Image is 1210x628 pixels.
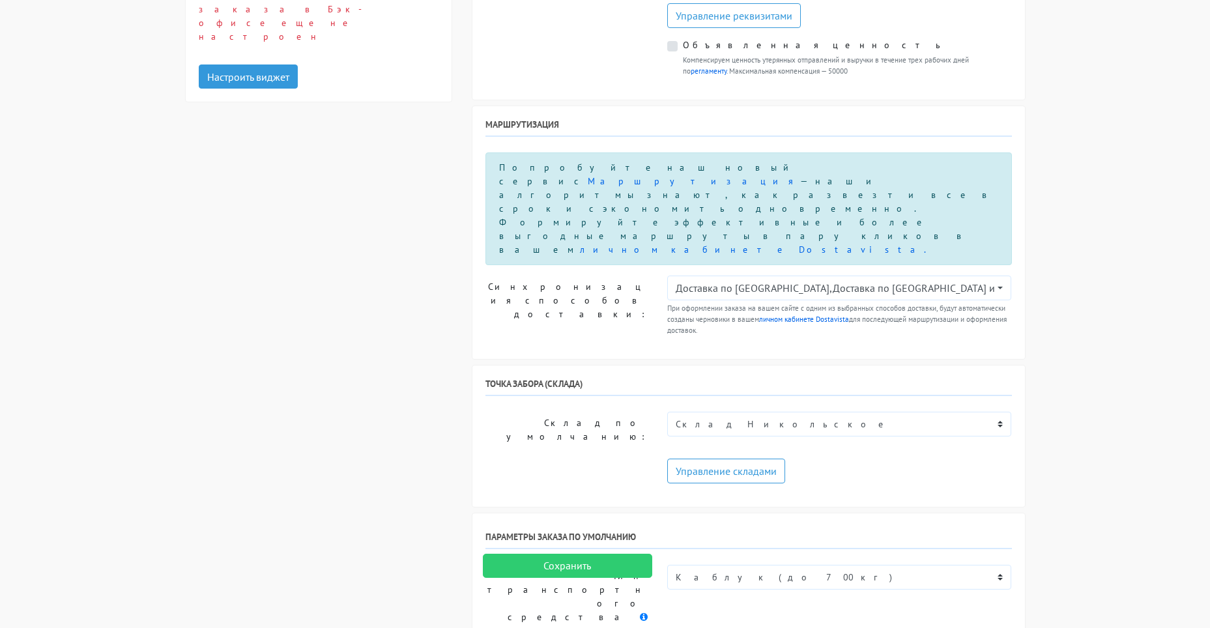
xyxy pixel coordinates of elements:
a: личном кабинете Dostavista [759,315,849,324]
h6: ПАРАМЕТРЫ ЗАКАЗА ПО УМОЛЧАНИЮ [485,532,1012,549]
a: личном кабинете Dostavista. [580,244,936,255]
small: Компенсируем ценность утерянных отправлений и выручки в течение трех рабочих дней по . Максимальн... [683,55,1012,77]
label: Объявленная ценность [683,38,947,52]
h6: Маршрутизация [485,119,1012,137]
a: регламенту [691,66,727,76]
small: При оформлении заказа на вашем сайте с одним из выбранных способов доставки, будут автоматически ... [667,303,1012,335]
button: Доставка по Санкт-Петербургу, Доставка по Москве и Московской области [667,276,1012,300]
div: Попробуйте наш новый сервис — наши алгоритмы знают, как развезти все в срок и сэкономить одноврем... [485,152,1012,265]
input: Сохранить [483,554,652,578]
button: Настроить виджет [199,64,298,89]
a: Управление складами [667,459,785,483]
a: Маршрутизация [588,175,800,187]
label: Синхронизация способов доставки: [476,276,657,335]
div: Доставка по [GEOGRAPHIC_DATA] , Доставка по [GEOGRAPHIC_DATA] и [GEOGRAPHIC_DATA] [676,280,996,296]
a: Управление реквизитами [667,3,801,28]
label: Склад по умолчанию: [476,412,657,448]
h6: Точка забора (склада) [485,378,1012,396]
